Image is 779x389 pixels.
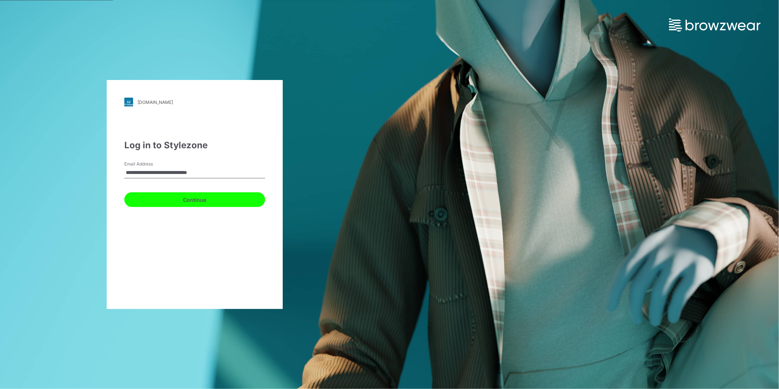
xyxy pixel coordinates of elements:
[124,139,265,152] div: Log in to Stylezone
[124,161,176,167] label: Email Address
[124,98,133,106] img: stylezone-logo.562084cfcfab977791bfbf7441f1a819.svg
[138,99,173,105] div: [DOMAIN_NAME]
[124,98,265,106] a: [DOMAIN_NAME]
[669,18,761,32] img: browzwear-logo.e42bd6dac1945053ebaf764b6aa21510.svg
[124,192,265,207] button: Continue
